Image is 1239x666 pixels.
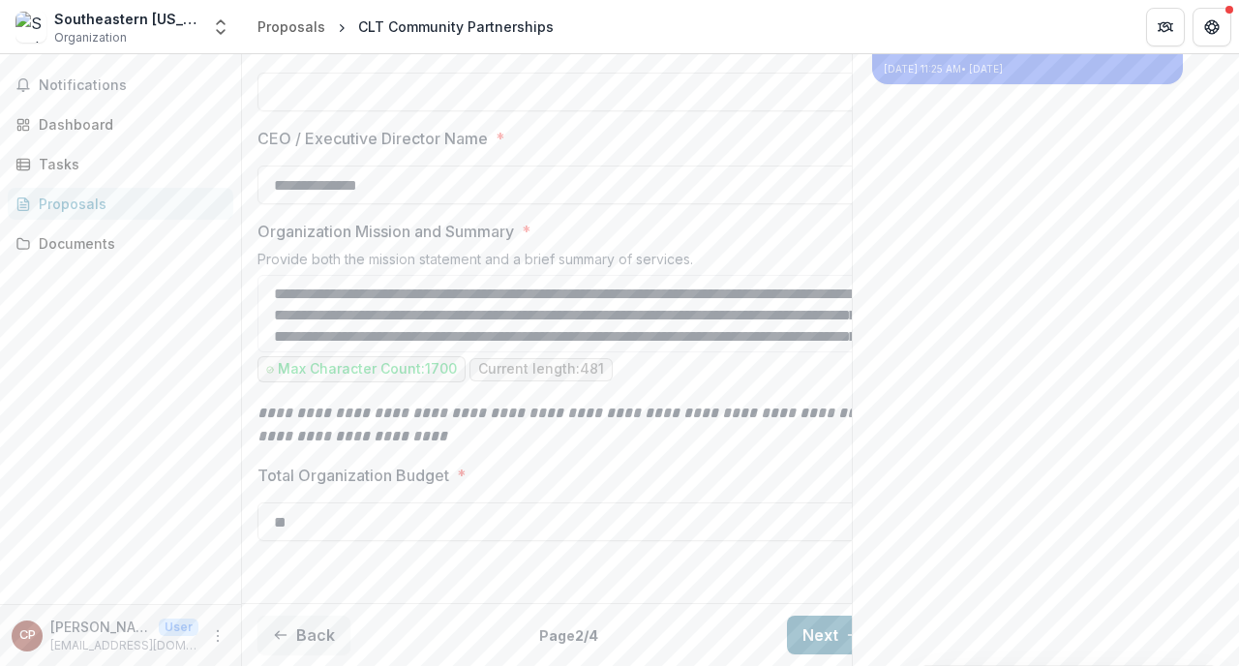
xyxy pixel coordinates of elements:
div: Southeastern [US_STATE] Community Land Trust [54,9,199,29]
button: Back [257,616,350,654]
a: Documents [8,227,233,259]
button: Partners [1146,8,1185,46]
p: Total Organization Budget [257,464,449,487]
p: Max Character Count: 1700 [278,361,457,378]
div: Proposals [39,194,218,214]
p: [EMAIL_ADDRESS][DOMAIN_NAME] [50,637,198,654]
p: [PERSON_NAME] [50,617,151,637]
p: Current length: 481 [478,361,604,378]
span: Notifications [39,77,226,94]
button: Get Help [1193,8,1231,46]
button: Next [787,616,877,654]
button: Notifications [8,70,233,101]
a: Dashboard [8,108,233,140]
p: User [159,619,198,636]
div: Provide both the mission statement and a brief summary of services. [257,251,877,275]
div: Documents [39,233,218,254]
div: Dashboard [39,114,218,135]
div: Proposals [257,16,325,37]
p: Page 2 / 4 [539,625,598,646]
button: Open entity switcher [207,8,234,46]
a: Proposals [250,13,333,41]
button: More [206,624,229,648]
a: Proposals [8,188,233,220]
div: Clayton Potter [19,629,36,642]
p: Organization Mission and Summary [257,220,514,243]
img: Southeastern Connecticut Community Land Trust [15,12,46,43]
p: [DATE] 11:25 AM • [DATE] [884,62,1171,76]
p: CEO / Executive Director Name [257,127,488,150]
div: CLT Community Partnerships [358,16,554,37]
nav: breadcrumb [250,13,561,41]
span: Organization [54,29,127,46]
a: Tasks [8,148,233,180]
div: Tasks [39,154,218,174]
